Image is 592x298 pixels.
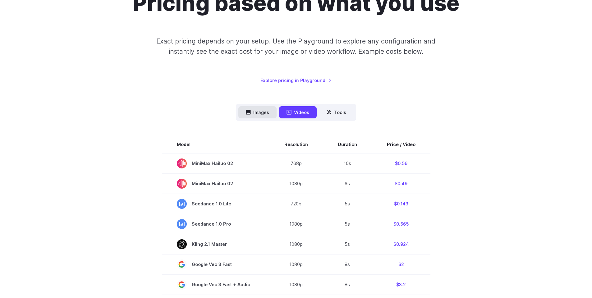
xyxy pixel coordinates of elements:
span: MiniMax Hailuo 02 [177,158,255,168]
td: 5s [323,194,372,214]
span: Google Veo 3 Fast [177,259,255,269]
td: 720p [269,194,323,214]
td: 5s [323,234,372,254]
th: Model [162,136,269,153]
td: 1080p [269,234,323,254]
td: 10s [323,153,372,174]
span: Seedance 1.0 Pro [177,219,255,229]
td: 768p [269,153,323,174]
td: $2 [372,254,430,274]
td: 1080p [269,173,323,194]
td: $0.49 [372,173,430,194]
a: Explore pricing in Playground [260,77,332,84]
td: $0.565 [372,214,430,234]
p: Exact pricing depends on your setup. Use the Playground to explore any configuration and instantl... [145,36,447,57]
td: $0.56 [372,153,430,174]
td: 1080p [269,214,323,234]
td: 1080p [269,254,323,274]
td: $0.924 [372,234,430,254]
span: Google Veo 3 Fast + Audio [177,280,255,290]
td: 8s [323,274,372,295]
td: 5s [323,214,372,234]
button: Images [238,106,277,118]
td: 6s [323,173,372,194]
th: Price / Video [372,136,430,153]
td: $3.2 [372,274,430,295]
th: Resolution [269,136,323,153]
span: Seedance 1.0 Lite [177,199,255,209]
td: 1080p [269,274,323,295]
td: 8s [323,254,372,274]
th: Duration [323,136,372,153]
span: Kling 2.1 Master [177,239,255,249]
button: Videos [279,106,317,118]
td: $0.143 [372,194,430,214]
button: Tools [319,106,354,118]
span: MiniMax Hailuo 02 [177,179,255,189]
